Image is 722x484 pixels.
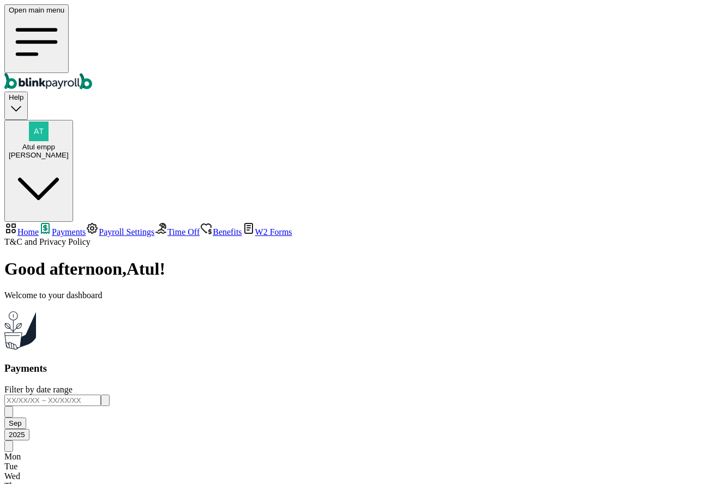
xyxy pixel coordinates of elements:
[4,462,718,471] div: Tue
[4,291,718,300] p: Welcome to your dashboard
[4,4,718,92] nav: Global
[9,93,23,101] span: Help
[4,222,718,247] nav: Team Member Portal Sidebar
[22,143,55,151] span: Atul empp
[9,151,69,159] div: [PERSON_NAME]
[154,227,200,237] a: Time Off
[39,237,91,246] span: Privacy Policy
[4,395,101,406] input: XX/XX/XX ~ XX/XX/XX
[4,227,39,237] a: Home
[4,309,36,350] img: Plant illustration
[99,227,154,237] span: Payroll Settings
[255,227,292,237] span: W2 Forms
[86,227,154,237] a: Payroll Settings
[242,227,292,237] a: W2 Forms
[52,227,86,237] span: Payments
[167,227,200,237] span: Time Off
[4,362,718,374] h3: Payments
[4,429,29,440] button: 2025
[4,237,22,246] span: T&C
[4,259,718,279] h1: Good afternoon , Atul !
[200,227,242,237] a: Benefits
[9,6,64,14] span: Open main menu
[4,92,28,119] button: Help
[17,227,39,237] span: Home
[667,432,722,484] iframe: Chat Widget
[4,418,26,429] button: Sep
[213,227,242,237] span: Benefits
[4,4,69,73] button: Open main menu
[4,120,73,222] button: Atul empp[PERSON_NAME]
[4,237,91,246] span: and
[4,452,718,462] div: Mon
[39,227,86,237] a: Payments
[4,385,73,394] span: Filter by date range
[4,471,718,481] div: Wed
